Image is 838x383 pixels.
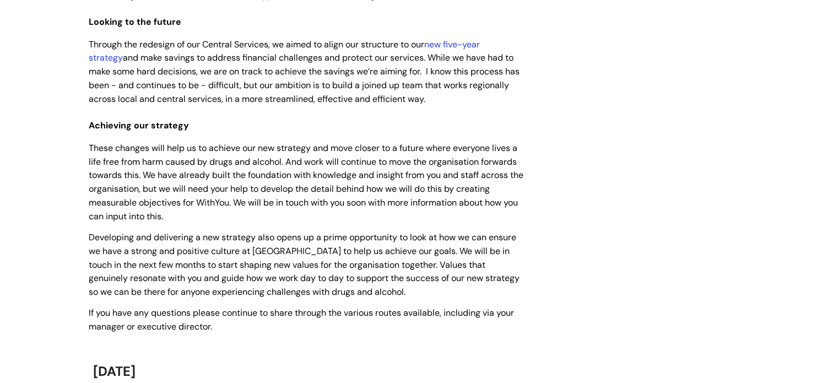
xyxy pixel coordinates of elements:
[89,16,181,28] span: Looking to the future
[89,231,520,298] span: Developing and delivering a new strategy also opens up a prime opportunity to look at how we can ...
[89,307,514,332] span: If you have any questions please continue to share through the various routes available, includin...
[93,363,136,380] span: [DATE]
[89,120,189,131] span: Achieving our strategy
[89,142,523,222] span: These changes will help us to achieve our new strategy and move closer to a future where everyone...
[89,39,520,105] span: Through the redesign of our Central Services, we aimed to align our structure to our and make sav...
